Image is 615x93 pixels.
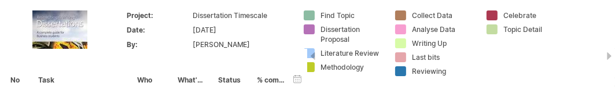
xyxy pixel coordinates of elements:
div: Dissertation Timescale [193,10,290,20]
div: Methodology [321,62,384,72]
div: Find Topic [321,10,384,20]
div: Writing Up [412,38,475,48]
img: ae64b563-e3e0-416d-90a8-e32b171956a1.jpg [32,10,87,83]
div: By: [127,40,190,49]
div: Status [218,74,245,86]
div: Project: [127,10,190,20]
div: [PERSON_NAME] [193,40,290,49]
div: % complete [257,74,285,86]
div: Task [38,74,125,86]
div: Dissertation Proposal [321,24,384,44]
div: Celebrate [503,10,566,20]
div: [DATE] [193,25,290,35]
div: Last bits [412,52,475,62]
div: Who [137,74,165,86]
div: Topic Detail [503,24,566,34]
div: Analyse Data [412,24,475,34]
div: Literature Review [321,48,384,58]
div: Reviewing [412,66,475,76]
div: Collect Data [412,10,475,20]
div: No [10,74,26,86]
div: Date: [127,25,190,35]
div: What's needed [178,74,206,86]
